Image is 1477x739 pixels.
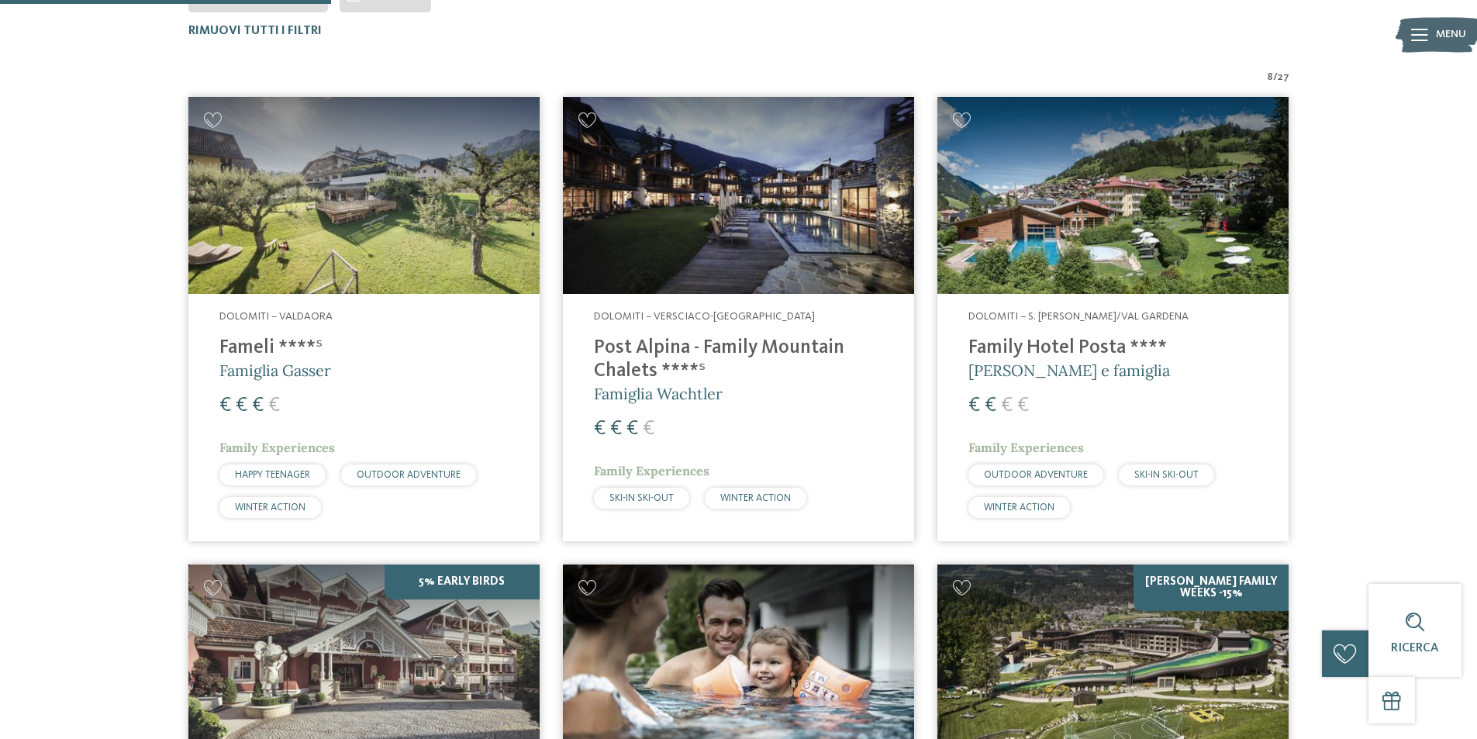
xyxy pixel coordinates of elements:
img: Cercate un hotel per famiglie? Qui troverete solo i migliori! [188,97,540,295]
span: € [268,395,280,416]
a: Cercate un hotel per famiglie? Qui troverete solo i migliori! Dolomiti – Versciaco-[GEOGRAPHIC_DA... [563,97,914,541]
h4: Family Hotel Posta **** [968,337,1258,360]
span: HAPPY TEENAGER [235,470,310,480]
span: € [1001,395,1013,416]
span: [PERSON_NAME] e famiglia [968,361,1170,380]
h4: Post Alpina - Family Mountain Chalets ****ˢ [594,337,883,383]
a: Cercate un hotel per famiglie? Qui troverete solo i migliori! Dolomiti – Valdaora Fameli ****ˢ Fa... [188,97,540,541]
span: SKI-IN SKI-OUT [609,493,674,503]
span: € [643,419,654,439]
span: € [610,419,622,439]
span: WINTER ACTION [235,502,305,513]
span: Famiglia Wachtler [594,384,723,403]
span: Family Experiences [219,440,335,455]
span: Famiglia Gasser [219,361,331,380]
span: / [1273,70,1278,85]
span: 8 [1267,70,1273,85]
span: € [219,395,231,416]
span: Dolomiti – Versciaco-[GEOGRAPHIC_DATA] [594,311,815,322]
span: Dolomiti – S. [PERSON_NAME]/Val Gardena [968,311,1189,322]
span: 27 [1278,70,1289,85]
span: € [985,395,996,416]
span: € [236,395,247,416]
span: Dolomiti – Valdaora [219,311,333,322]
span: € [626,419,638,439]
span: Rimuovi tutti i filtri [188,25,322,37]
span: SKI-IN SKI-OUT [1134,470,1199,480]
span: OUTDOOR ADVENTURE [984,470,1088,480]
span: Ricerca [1391,642,1439,654]
span: Family Experiences [968,440,1084,455]
span: € [252,395,264,416]
span: WINTER ACTION [984,502,1054,513]
span: WINTER ACTION [720,493,791,503]
a: Cercate un hotel per famiglie? Qui troverete solo i migliori! Dolomiti – S. [PERSON_NAME]/Val Gar... [937,97,1289,541]
span: € [594,419,606,439]
span: Family Experiences [594,463,709,478]
span: € [968,395,980,416]
span: OUTDOOR ADVENTURE [357,470,461,480]
img: Post Alpina - Family Mountain Chalets ****ˢ [563,97,914,295]
span: € [1017,395,1029,416]
img: Cercate un hotel per famiglie? Qui troverete solo i migliori! [937,97,1289,295]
